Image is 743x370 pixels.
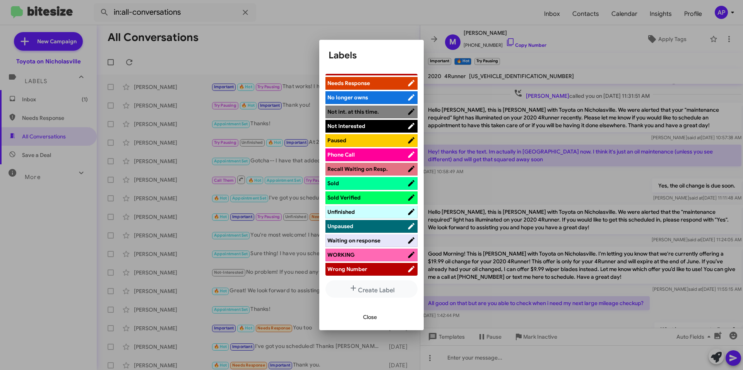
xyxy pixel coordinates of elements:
span: Not int. at this time. [327,108,379,115]
span: Phone Call [327,151,355,158]
span: WORKING [327,251,354,258]
span: Paused [327,137,346,144]
span: Needs Response [327,80,370,87]
h1: Labels [329,49,414,61]
span: Waiting on response [327,237,380,244]
span: Recall Waiting on Resp. [327,165,388,172]
button: Close [357,310,383,324]
span: Not Interested [327,123,365,130]
span: Unpaused [327,223,353,230]
span: Sold Verified [327,194,361,201]
span: Unfinished [327,208,355,215]
span: Wrong Number [327,266,367,273]
span: No longer owns [327,94,368,101]
span: Close [363,310,377,324]
button: Create Label [325,280,418,298]
span: Sold [327,180,339,187]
